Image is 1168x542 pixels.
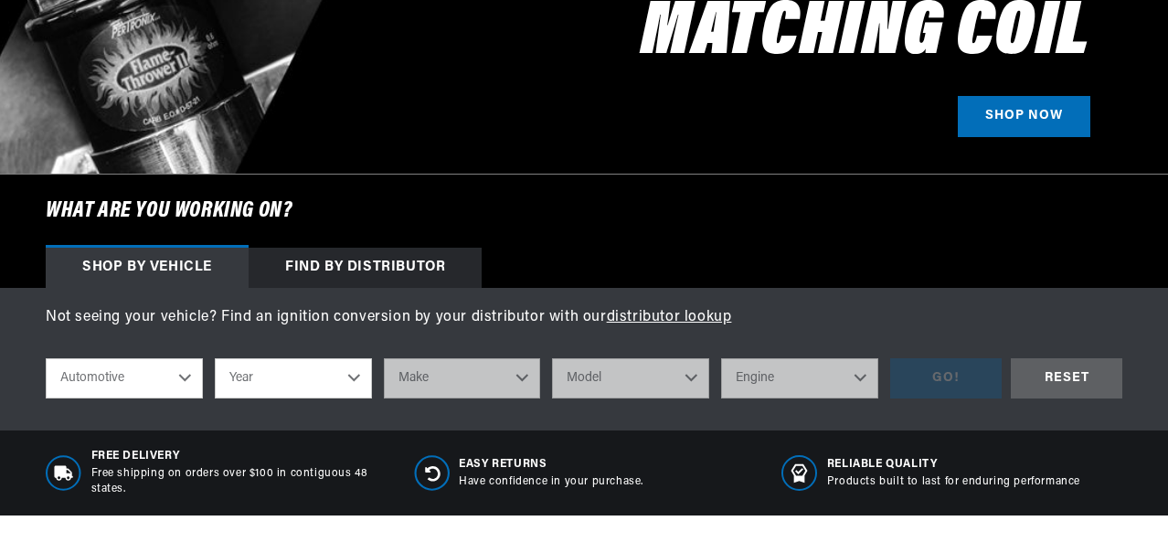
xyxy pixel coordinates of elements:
[46,358,203,399] select: Ride Type
[46,248,249,288] div: Shop by vehicle
[827,457,1080,473] span: RELIABLE QUALITY
[827,474,1080,490] p: Products built to last for enduring performance
[249,248,482,288] div: Find by Distributor
[459,474,643,490] p: Have confidence in your purchase.
[215,358,372,399] select: Year
[552,358,709,399] select: Model
[958,96,1090,137] a: SHOP NOW
[721,358,878,399] select: Engine
[91,466,387,497] p: Free shipping on orders over $100 in contiguous 48 states.
[1011,358,1122,399] div: RESET
[607,310,732,324] a: distributor lookup
[384,358,541,399] select: Make
[459,457,643,473] span: Easy Returns
[91,449,387,464] span: Free Delivery
[46,306,1122,330] p: Not seeing your vehicle? Find an ignition conversion by your distributor with our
